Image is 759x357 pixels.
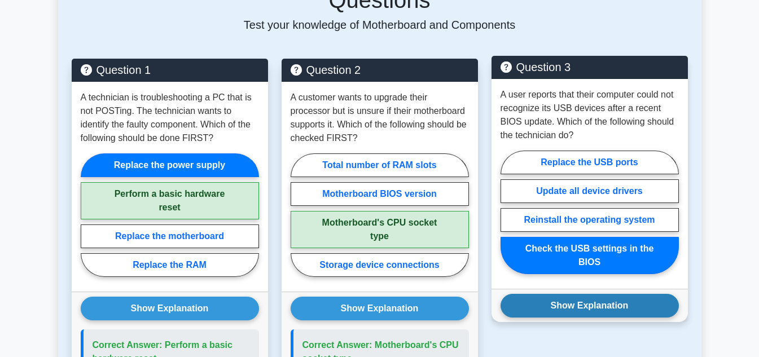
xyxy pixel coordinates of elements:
[72,18,688,32] p: Test your knowledge of Motherboard and Components
[81,91,259,145] p: A technician is troubleshooting a PC that is not POSTing. The technician wants to identify the fa...
[501,88,679,142] p: A user reports that their computer could not recognize its USB devices after a recent BIOS update...
[291,91,469,145] p: A customer wants to upgrade their processor but is unsure if their motherboard supports it. Which...
[291,297,469,320] button: Show Explanation
[501,151,679,174] label: Replace the USB ports
[81,153,259,177] label: Replace the power supply
[81,224,259,248] label: Replace the motherboard
[501,179,679,203] label: Update all device drivers
[291,182,469,206] label: Motherboard BIOS version
[81,182,259,219] label: Perform a basic hardware reset
[291,63,469,77] h5: Question 2
[291,253,469,277] label: Storage device connections
[501,294,679,318] button: Show Explanation
[501,237,679,274] label: Check the USB settings in the BIOS
[501,60,679,74] h5: Question 3
[81,253,259,277] label: Replace the RAM
[81,63,259,77] h5: Question 1
[501,208,679,232] label: Reinstall the operating system
[291,211,469,248] label: Motherboard's CPU socket type
[81,297,259,320] button: Show Explanation
[291,153,469,177] label: Total number of RAM slots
